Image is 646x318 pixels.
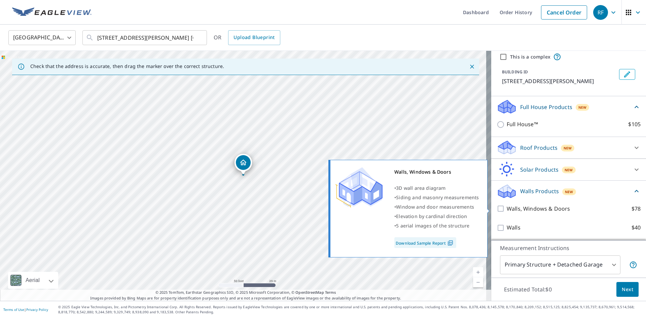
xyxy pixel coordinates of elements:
div: Primary Structure + Detached Garage [500,255,620,274]
input: Search by address or latitude-longitude [97,28,193,47]
div: • [394,193,479,202]
span: New [564,145,572,151]
a: Upload Blueprint [228,30,280,45]
a: Terms of Use [3,307,24,312]
div: Aerial [8,272,58,289]
span: © 2025 TomTom, Earthstar Geographics SIO, © 2025 Microsoft Corporation, © [155,290,336,295]
div: Dropped pin, building 1, Residential property, 304 Laudenbach Ct Saint Cloud, MN 56301 [235,154,252,175]
p: | [3,308,48,312]
button: Next [616,282,639,297]
span: New [578,105,587,110]
div: • [394,202,479,212]
p: Full House™ [507,120,538,129]
button: Close [468,62,476,71]
a: OpenStreetMap [295,290,324,295]
p: Roof Products [520,144,558,152]
p: © 2025 Eagle View Technologies, Inc. and Pictometry International Corp. All Rights Reserved. Repo... [58,305,643,315]
span: 5 aerial images of the structure [396,222,469,229]
p: Measurement Instructions [500,244,637,252]
a: Download Sample Report [394,237,456,248]
div: OR [214,30,280,45]
div: • [394,212,479,221]
span: Next [622,285,633,294]
div: RF [593,5,608,20]
p: $78 [632,205,641,213]
p: Walls Products [520,187,559,195]
span: Elevation by cardinal direction [396,213,467,219]
label: This is a complex [510,54,550,60]
a: Privacy Policy [26,307,48,312]
button: Edit building 1 [619,69,635,80]
span: 3D wall area diagram [396,185,445,191]
span: Siding and masonry measurements [396,194,479,201]
div: Aerial [24,272,42,289]
a: Terms [325,290,336,295]
a: Current Level 19, Zoom In [473,267,483,277]
a: Current Level 19, Zoom Out [473,277,483,287]
p: Walls, Windows & Doors [507,205,570,213]
div: • [394,221,479,231]
div: [GEOGRAPHIC_DATA] [8,28,76,47]
div: • [394,183,479,193]
p: Full House Products [520,103,572,111]
div: Walls ProductsNew [497,183,641,199]
img: EV Logo [12,7,92,17]
p: Estimated Total: $0 [499,282,557,297]
p: Check that the address is accurate, then drag the marker over the correct structure. [30,63,224,69]
p: BUILDING ID [502,69,528,75]
div: Full House ProductsNew [497,99,641,115]
div: Solar ProductsNew [497,162,641,178]
span: Upload Blueprint [234,33,275,42]
p: [STREET_ADDRESS][PERSON_NAME] [502,77,616,85]
span: New [565,189,573,195]
span: Your report will include the primary structure and a detached garage if one exists. [629,261,637,269]
p: $40 [632,223,641,232]
div: Walls, Windows & Doors [394,167,479,177]
span: New [565,167,573,173]
p: Solar Products [520,166,559,174]
p: $105 [628,120,641,129]
img: Pdf Icon [446,240,455,246]
p: Walls [507,223,521,232]
div: Roof ProductsNew [497,140,641,156]
img: Premium [335,167,383,208]
span: Window and door measurements [396,204,474,210]
a: Cancel Order [541,5,587,20]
